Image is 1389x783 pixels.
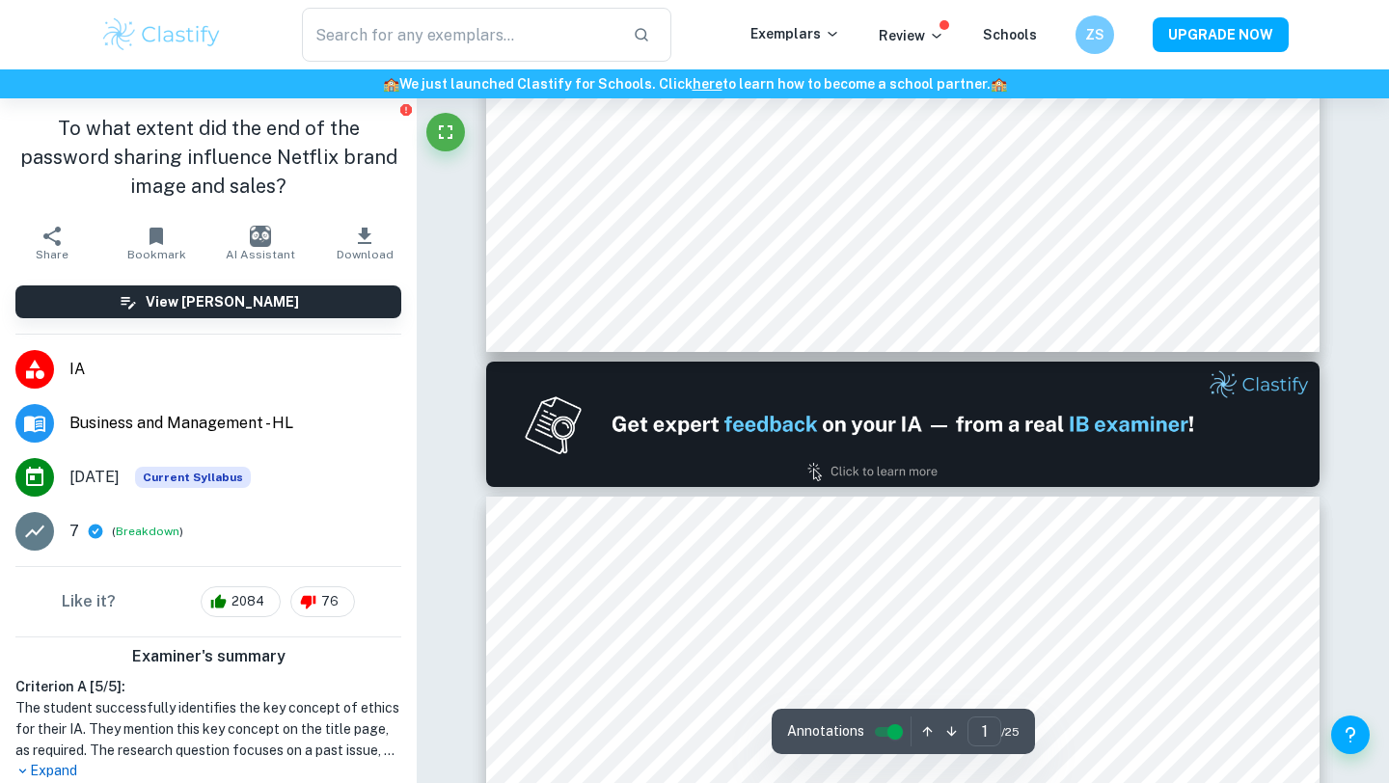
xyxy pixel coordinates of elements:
[36,248,68,261] span: Share
[311,592,349,611] span: 76
[69,520,79,543] p: 7
[250,226,271,247] img: AI Assistant
[116,523,179,540] button: Breakdown
[146,291,299,312] h6: View [PERSON_NAME]
[62,590,116,613] h6: Like it?
[208,216,313,270] button: AI Assistant
[135,467,251,488] div: This exemplar is based on the current syllabus. Feel free to refer to it for inspiration/ideas wh...
[135,467,251,488] span: Current Syllabus
[15,676,401,697] h6: Criterion A [ 5 / 5 ]:
[879,25,944,46] p: Review
[486,362,1320,487] img: Ad
[337,248,394,261] span: Download
[1076,15,1114,54] button: ZS
[1084,24,1106,45] h6: ZS
[104,216,208,270] button: Bookmark
[750,23,840,44] p: Exemplars
[426,113,465,151] button: Fullscreen
[15,761,401,781] p: Expand
[1331,715,1370,754] button: Help and Feedback
[302,8,617,62] input: Search for any exemplars...
[693,76,722,92] a: here
[15,114,401,201] h1: To what extent did the end of the password sharing influence Netflix brand image and sales?
[8,645,409,668] h6: Examiner's summary
[15,285,401,318] button: View [PERSON_NAME]
[398,102,413,117] button: Report issue
[221,592,275,611] span: 2084
[112,523,183,541] span: ( )
[787,721,864,742] span: Annotations
[15,697,401,761] h1: The student successfully identifies the key concept of ethics for their IA. They mention this key...
[290,586,355,617] div: 76
[100,15,223,54] img: Clastify logo
[383,76,399,92] span: 🏫
[127,248,186,261] span: Bookmark
[201,586,281,617] div: 2084
[226,248,295,261] span: AI Assistant
[69,466,120,489] span: [DATE]
[69,358,401,381] span: IA
[991,76,1007,92] span: 🏫
[1153,17,1289,52] button: UPGRADE NOW
[983,27,1037,42] a: Schools
[313,216,417,270] button: Download
[69,412,401,435] span: Business and Management - HL
[4,73,1385,94] h6: We just launched Clastify for Schools. Click to learn how to become a school partner.
[1001,723,1020,741] span: / 25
